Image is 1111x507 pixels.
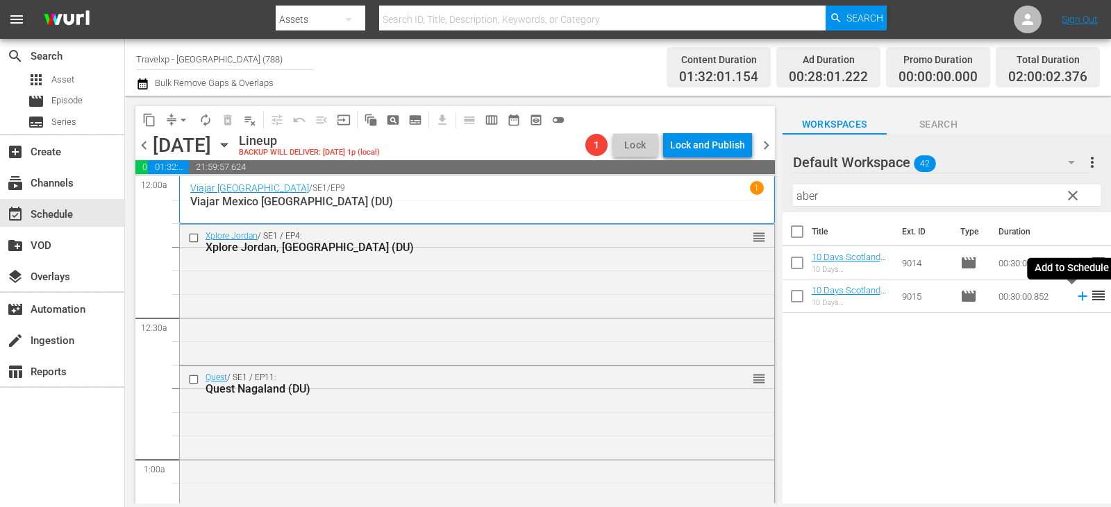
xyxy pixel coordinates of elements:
[752,230,766,245] span: reorder
[176,113,190,127] span: arrow_drop_down
[507,113,521,127] span: date_range_outlined
[7,48,24,65] span: Search
[309,183,312,193] p: /
[758,137,775,154] span: chevron_right
[1090,254,1107,270] span: reorder
[153,134,211,157] div: [DATE]
[585,139,608,151] span: 1
[408,113,422,127] span: subtitles_outlined
[1008,69,1087,85] span: 02:00:02.376
[7,268,24,285] span: Overlays
[752,371,766,386] span: reorder
[135,137,153,154] span: chevron_left
[1075,255,1090,270] svg: Add to Schedule
[754,183,759,193] p: 1
[7,144,24,160] span: Create
[165,113,178,127] span: compress
[547,109,569,131] span: 24 hours Lineup View is OFF
[28,71,44,88] span: Asset
[7,332,24,349] span: Ingestion
[1090,287,1107,304] span: reorder
[1062,14,1098,25] a: Sign Out
[386,113,400,127] span: pageview_outlined
[896,246,955,280] td: 9014
[206,231,258,241] a: Xplore Jordan
[153,78,274,88] span: Bulk Remove Gaps & Overlaps
[190,182,309,194] a: Viajar [GEOGRAPHIC_DATA]
[887,116,991,133] span: Search
[812,265,891,274] div: 10 Days [GEOGRAPHIC_DATA] [GEOGRAPHIC_DATA]
[613,134,658,157] button: Lock
[206,382,699,395] div: Quest Nagaland (DU)
[812,252,887,293] a: 10 Days Scotland Aberdeen ([GEOGRAPHIC_DATA])
[1061,184,1083,206] button: clear
[206,372,227,382] a: Quest
[670,132,745,157] div: Lock and Publish
[960,255,977,271] span: movie
[453,106,481,133] span: Day Calendar View
[846,6,883,31] span: Search
[189,160,775,174] span: 21:59:57.624
[33,3,100,36] img: ans4CAIJ8jUAAAAAAAAAAAAAAAAAAAAAAAAgQb4GAAAAAAAAAAAAAAAAAAAAAAAAJMjXAAAAAAAAAAAAAAAAAAAAAAAAgAT5G...
[812,285,889,316] a: 10 Days Scotland [GEOGRAPHIC_DATA] (DU)
[355,106,382,133] span: Refresh All Search Blocks
[160,109,194,131] span: Remove Gaps & Overlaps
[199,113,212,127] span: autorenew_outlined
[138,109,160,131] span: Copy Lineup
[899,50,978,69] div: Promo Duration
[812,298,891,307] div: 10 Days [GEOGRAPHIC_DATA] [GEOGRAPHIC_DATA]
[896,280,955,313] td: 9015
[28,114,44,130] span: Series
[7,237,24,254] span: VOD
[51,94,83,108] span: Episode
[7,363,24,380] span: Reports
[993,246,1069,280] td: 00:30:00.862
[312,183,331,193] p: SE1 /
[960,288,977,304] span: Episode
[503,109,525,131] span: Month Calendar View
[310,109,333,131] span: Fill episodes with ad slates
[8,11,25,28] span: menu
[51,115,76,129] span: Series
[135,160,148,174] span: 00:28:01.222
[619,138,652,153] span: Lock
[333,109,355,131] span: Update Metadata from Key Asset
[752,230,766,243] button: reorder
[288,109,310,131] span: Revert to Primary Episode
[1008,50,1087,69] div: Total Duration
[239,148,380,157] div: BACKUP WILL DELIVER: [DATE] 1p (local)
[952,212,990,251] th: Type
[551,113,565,127] span: toggle_off
[783,116,887,133] span: Workspaces
[28,93,44,110] span: Episode
[404,109,426,131] span: Create Series Block
[525,109,547,131] span: View Backup
[826,6,887,31] button: Search
[1064,187,1081,204] span: clear
[51,73,74,87] span: Asset
[812,212,894,251] th: Title
[337,113,351,127] span: input
[239,133,380,148] div: Lineup
[914,149,936,178] span: 42
[7,206,24,223] span: Schedule
[789,69,868,85] span: 00:28:01.222
[148,160,189,174] span: 01:32:01.154
[382,109,404,131] span: Create Search Block
[1084,154,1101,171] span: more_vert
[331,183,345,193] p: EP9
[529,113,543,127] span: preview_outlined
[261,106,288,133] span: Customize Events
[993,280,1069,313] td: 00:30:00.852
[364,113,378,127] span: auto_awesome_motion_outlined
[190,195,764,208] p: Viajar Mexico [GEOGRAPHIC_DATA] (DU)
[206,241,699,254] div: Xplore Jordan, [GEOGRAPHIC_DATA] (DU)
[679,50,758,69] div: Content Duration
[426,106,453,133] span: Download as CSV
[752,371,766,385] button: reorder
[217,109,239,131] span: Select an event to delete
[485,113,499,127] span: calendar_view_week_outlined
[481,109,503,131] span: Week Calendar View
[1084,146,1101,179] button: more_vert
[793,143,1088,182] div: Default Workspace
